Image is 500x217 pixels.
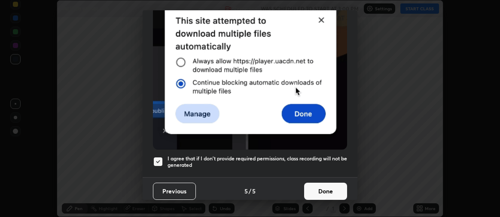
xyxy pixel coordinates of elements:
h5: I agree that if I don't provide required permissions, class recording will not be generated [168,155,347,169]
button: Previous [153,183,196,200]
h4: 5 [252,187,256,196]
h4: / [249,187,251,196]
h4: 5 [244,187,248,196]
button: Done [304,183,347,200]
